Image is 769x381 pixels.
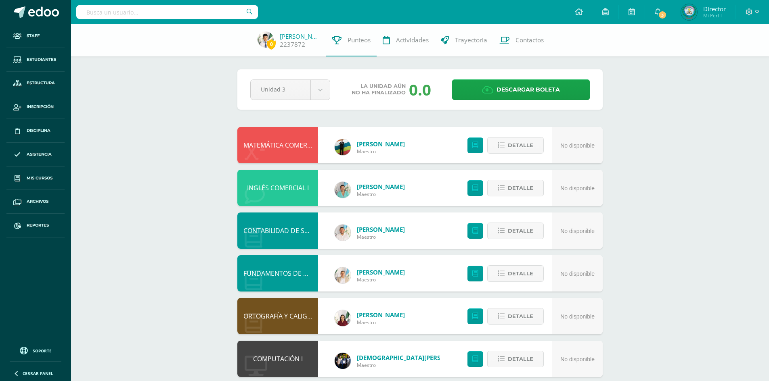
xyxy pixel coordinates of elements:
[258,31,274,48] img: ded41406ebbc06eef9ed3c997041b8dc.png
[357,191,405,198] span: Maestro
[10,345,61,356] a: Soporte
[76,5,258,19] input: Busca un usuario...
[455,36,487,44] span: Trayectoria
[396,36,429,44] span: Actividades
[237,255,318,291] div: FUNDAMENTOS DE DERECHO
[6,95,65,119] a: Inscripción
[251,80,330,100] a: Unidad 3
[560,185,595,192] span: No disponible
[237,298,318,334] div: ORTOGRAFÍA Y CALIGRAFÍA
[23,371,53,376] span: Cerrar panel
[335,225,351,241] img: 5106a4b3175bd5ca0c226d82d7bb10bb.png
[560,271,595,277] span: No disponible
[6,214,65,237] a: Reportes
[357,148,405,155] span: Maestro
[515,36,544,44] span: Contactos
[357,362,454,369] span: Maestro
[335,353,351,369] img: 6c68140be954456d231109bc2dedbfdc.png
[33,348,52,354] span: Soporte
[409,79,431,100] div: 0.0
[357,276,405,283] span: Maestro
[237,127,318,163] div: MATEMÁTICA COMERCIAL
[377,24,435,56] a: Actividades
[508,266,533,281] span: Detalle
[6,119,65,143] a: Disciplina
[237,341,318,377] div: COMPUTACIÓN I
[280,32,320,40] a: [PERSON_NAME]
[357,140,405,148] a: [PERSON_NAME]
[27,151,52,158] span: Asistencia
[493,24,550,56] a: Contactos
[335,139,351,155] img: 162bcad57ce2e0614fab7e14d00a046d.png
[560,313,595,320] span: No disponible
[267,39,276,49] span: 0
[27,80,55,86] span: Estructura
[27,198,48,205] span: Archivos
[243,226,339,235] a: CONTABILIDAD DE SOCIEDADES
[658,10,667,19] span: 3
[357,311,405,319] a: [PERSON_NAME]
[237,212,318,249] div: CONTABILIDAD DE SOCIEDADES
[508,138,533,153] span: Detalle
[497,80,560,100] span: Descargar boleta
[435,24,493,56] a: Trayectoria
[487,137,544,154] button: Detalle
[335,182,351,198] img: 3467c4cd218bb17aedebde82c04dba71.png
[487,223,544,239] button: Detalle
[487,180,544,196] button: Detalle
[27,33,40,39] span: Staff
[357,233,405,240] span: Maestro
[6,48,65,72] a: Estudiantes
[357,183,405,191] a: [PERSON_NAME]
[27,222,49,229] span: Reportes
[452,79,590,100] a: Descargar boleta
[6,190,65,214] a: Archivos
[352,83,406,96] span: La unidad aún no ha finalizado
[508,223,533,238] span: Detalle
[487,308,544,325] button: Detalle
[508,181,533,196] span: Detalle
[6,24,65,48] a: Staff
[6,167,65,190] a: Mis cursos
[357,354,454,362] a: [DEMOGRAPHIC_DATA][PERSON_NAME]
[335,267,351,283] img: f96c4e5d2641a63132d01c8857867525.png
[703,12,726,19] span: Mi Perfil
[357,225,405,233] a: [PERSON_NAME]
[261,80,300,99] span: Unidad 3
[357,319,405,326] span: Maestro
[335,310,351,326] img: f266e9c113679e2cec3202d64d768682.png
[560,142,595,149] span: No disponible
[508,309,533,324] span: Detalle
[253,354,303,363] a: COMPUTACIÓN I
[6,72,65,96] a: Estructura
[6,143,65,167] a: Asistencia
[508,352,533,366] span: Detalle
[560,228,595,234] span: No disponible
[27,175,52,181] span: Mis cursos
[27,104,54,110] span: Inscripción
[243,141,320,150] a: MATEMÁTICA COMERCIAL
[27,56,56,63] span: Estudiantes
[237,170,318,206] div: INGLÉS COMERCIAL I
[487,351,544,367] button: Detalle
[560,356,595,362] span: No disponible
[681,4,697,20] img: 648d3fb031ec89f861c257ccece062c1.png
[326,24,377,56] a: Punteos
[703,5,726,13] span: Director
[357,268,405,276] a: [PERSON_NAME]
[243,312,324,321] a: ORTOGRAFÍA Y CALIGRAFÍA
[487,265,544,282] button: Detalle
[27,127,50,134] span: Disciplina
[348,36,371,44] span: Punteos
[280,40,305,49] a: 2237872
[247,183,309,192] a: INGLÉS COMERCIAL I
[243,269,333,278] a: FUNDAMENTOS DE DERECHO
